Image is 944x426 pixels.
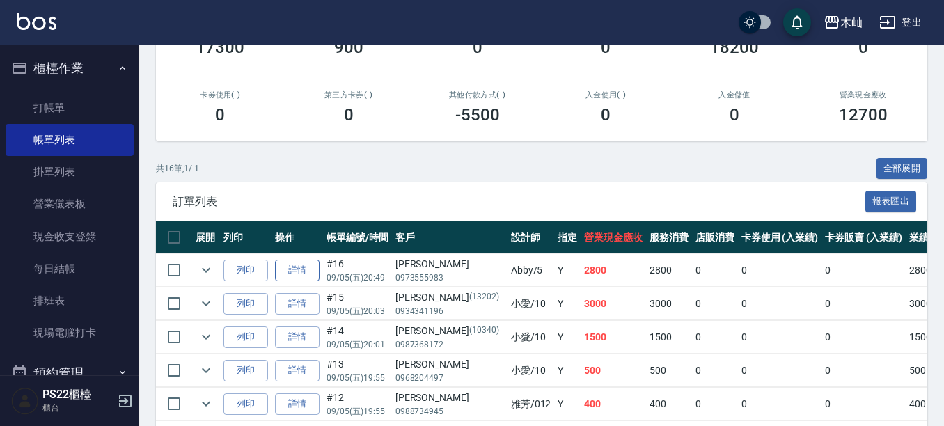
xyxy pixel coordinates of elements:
[327,372,388,384] p: 09/05 (五) 19:55
[692,254,738,287] td: 0
[646,388,692,420] td: 400
[783,8,811,36] button: save
[581,254,646,287] td: 2800
[692,354,738,387] td: 0
[327,338,388,351] p: 09/05 (五) 20:01
[821,321,906,354] td: 0
[344,105,354,125] h3: 0
[646,221,692,254] th: 服務消費
[6,124,134,156] a: 帳單列表
[395,372,504,384] p: 0968204497
[469,324,499,338] p: (10340)
[601,38,611,57] h3: 0
[275,260,320,281] a: 詳情
[223,360,268,381] button: 列印
[6,50,134,86] button: 櫃檯作業
[272,221,323,254] th: 操作
[215,105,225,125] h3: 0
[156,162,199,175] p: 共 16 筆, 1 / 1
[646,287,692,320] td: 3000
[821,254,906,287] td: 0
[395,290,504,305] div: [PERSON_NAME]
[275,326,320,348] a: 詳情
[196,260,217,281] button: expand row
[196,360,217,381] button: expand row
[508,254,555,287] td: Abby /5
[554,354,581,387] td: Y
[395,357,504,372] div: [PERSON_NAME]
[42,402,113,414] p: 櫃台
[223,326,268,348] button: 列印
[192,221,220,254] th: 展開
[738,254,822,287] td: 0
[6,188,134,220] a: 營業儀表板
[395,271,504,284] p: 0973555983
[395,390,504,405] div: [PERSON_NAME]
[818,8,868,37] button: 木屾
[508,221,555,254] th: 設計師
[275,360,320,381] a: 詳情
[508,354,555,387] td: 小愛 /10
[508,287,555,320] td: 小愛 /10
[395,257,504,271] div: [PERSON_NAME]
[327,271,388,284] p: 09/05 (五) 20:49
[323,321,392,354] td: #14
[738,321,822,354] td: 0
[646,354,692,387] td: 500
[392,221,508,254] th: 客戶
[173,90,268,100] h2: 卡券使用(-)
[646,321,692,354] td: 1500
[11,387,39,415] img: Person
[327,405,388,418] p: 09/05 (五) 19:55
[508,388,555,420] td: 雅芳 /012
[815,90,911,100] h2: 營業現金應收
[395,324,504,338] div: [PERSON_NAME]
[554,287,581,320] td: Y
[687,90,782,100] h2: 入金儲值
[839,105,888,125] h3: 12700
[876,158,928,180] button: 全部展開
[554,254,581,287] td: Y
[220,221,272,254] th: 列印
[581,321,646,354] td: 1500
[6,285,134,317] a: 排班表
[323,221,392,254] th: 帳單編號/時間
[554,388,581,420] td: Y
[334,38,363,57] h3: 900
[840,14,863,31] div: 木屾
[738,287,822,320] td: 0
[821,287,906,320] td: 0
[42,388,113,402] h5: PS22櫃檯
[323,287,392,320] td: #15
[173,195,865,209] span: 訂單列表
[730,105,739,125] h3: 0
[508,321,555,354] td: 小愛 /10
[6,221,134,253] a: 現金收支登錄
[469,290,499,305] p: (13202)
[473,38,482,57] h3: 0
[581,221,646,254] th: 營業現金應收
[821,354,906,387] td: 0
[327,305,388,317] p: 09/05 (五) 20:03
[196,293,217,314] button: expand row
[323,388,392,420] td: #12
[738,354,822,387] td: 0
[17,13,56,30] img: Logo
[323,354,392,387] td: #13
[223,293,268,315] button: 列印
[738,388,822,420] td: 0
[395,405,504,418] p: 0988734945
[581,354,646,387] td: 500
[223,393,268,415] button: 列印
[196,393,217,414] button: expand row
[865,191,917,212] button: 報表匯出
[455,105,500,125] h3: -5500
[6,92,134,124] a: 打帳單
[692,287,738,320] td: 0
[858,38,868,57] h3: 0
[710,38,759,57] h3: 18200
[6,156,134,188] a: 掛單列表
[323,254,392,287] td: #16
[196,326,217,347] button: expand row
[738,221,822,254] th: 卡券使用 (入業績)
